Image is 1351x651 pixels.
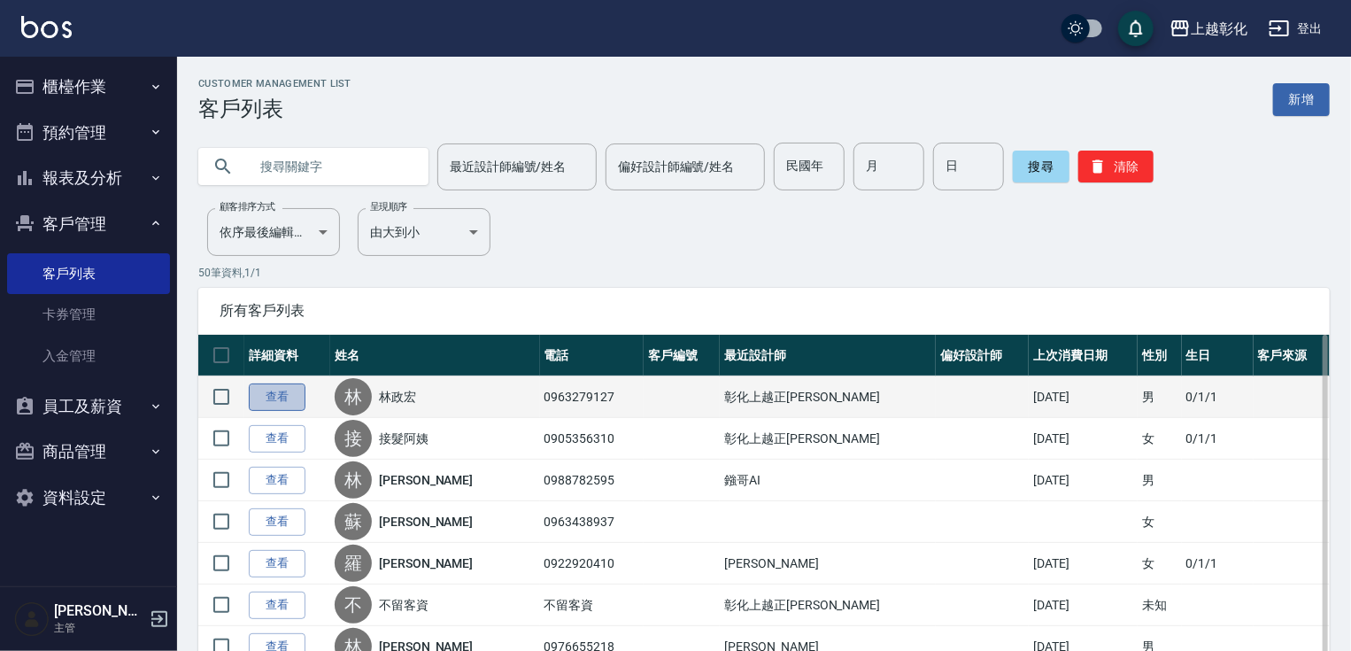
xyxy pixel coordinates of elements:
td: 0/1/1 [1182,376,1254,418]
td: 0988782595 [540,460,644,501]
a: 林政宏 [379,388,416,406]
p: 主管 [54,620,144,636]
button: 清除 [1078,151,1154,182]
th: 性別 [1138,335,1182,376]
td: 彰化上越正[PERSON_NAME] [720,585,936,626]
a: 卡券管理 [7,294,170,335]
td: [DATE] [1029,376,1138,418]
td: [DATE] [1029,585,1138,626]
img: Person [14,601,50,637]
div: 由大到小 [358,208,490,256]
a: 新增 [1273,83,1330,116]
a: 接髮阿姨 [379,430,428,447]
td: [DATE] [1029,460,1138,501]
h2: Customer Management List [198,78,351,89]
button: 商品管理 [7,429,170,475]
td: 男 [1138,376,1182,418]
th: 生日 [1182,335,1254,376]
td: 未知 [1138,585,1182,626]
img: Logo [21,16,72,38]
div: 羅 [335,545,372,582]
button: 登出 [1262,12,1330,45]
button: 搜尋 [1013,151,1069,182]
td: 0922920410 [540,543,644,585]
label: 呈現順序 [370,200,407,213]
th: 姓名 [330,335,540,376]
th: 詳細資料 [244,335,330,376]
td: 彰化上越正[PERSON_NAME] [720,418,936,460]
div: 林 [335,461,372,499]
button: 櫃檯作業 [7,64,170,110]
td: 女 [1138,501,1182,543]
button: 上越彰化 [1162,11,1254,47]
th: 客戶來源 [1254,335,1330,376]
a: 查看 [249,508,305,536]
p: 50 筆資料, 1 / 1 [198,265,1330,281]
button: 資料設定 [7,475,170,521]
label: 顧客排序方式 [220,200,275,213]
th: 最近設計師 [720,335,936,376]
td: 0963279127 [540,376,644,418]
td: 0905356310 [540,418,644,460]
td: 鏹哥AI [720,460,936,501]
a: [PERSON_NAME] [379,513,473,531]
a: 查看 [249,467,305,494]
td: 女 [1138,418,1182,460]
div: 上越彰化 [1191,18,1247,40]
td: 彰化上越正[PERSON_NAME] [720,376,936,418]
a: 查看 [249,550,305,577]
a: 查看 [249,384,305,411]
span: 所有客戶列表 [220,302,1309,320]
a: [PERSON_NAME] [379,554,473,572]
div: 蘇 [335,503,372,540]
td: 女 [1138,543,1182,585]
th: 上次消費日期 [1029,335,1138,376]
td: 男 [1138,460,1182,501]
button: save [1118,11,1154,46]
th: 電話 [540,335,644,376]
button: 報表及分析 [7,155,170,201]
button: 員工及薪資 [7,384,170,430]
td: 0963438937 [540,501,644,543]
input: 搜尋關鍵字 [248,143,414,190]
button: 預約管理 [7,110,170,156]
th: 客戶編號 [644,335,720,376]
div: 林 [335,378,372,415]
div: 依序最後編輯時間 [207,208,340,256]
td: [PERSON_NAME] [720,543,936,585]
th: 偏好設計師 [936,335,1029,376]
a: 查看 [249,425,305,453]
td: 不留客資 [540,585,644,626]
a: 不留客資 [379,596,428,614]
td: [DATE] [1029,543,1138,585]
a: 入金管理 [7,336,170,376]
h5: [PERSON_NAME] [54,602,144,620]
div: 不 [335,586,372,624]
a: 查看 [249,592,305,619]
td: 0/1/1 [1182,543,1254,585]
div: 接 [335,420,372,457]
td: 0/1/1 [1182,418,1254,460]
a: [PERSON_NAME] [379,471,473,489]
h3: 客戶列表 [198,97,351,121]
td: [DATE] [1029,418,1138,460]
button: 客戶管理 [7,201,170,247]
a: 客戶列表 [7,253,170,294]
